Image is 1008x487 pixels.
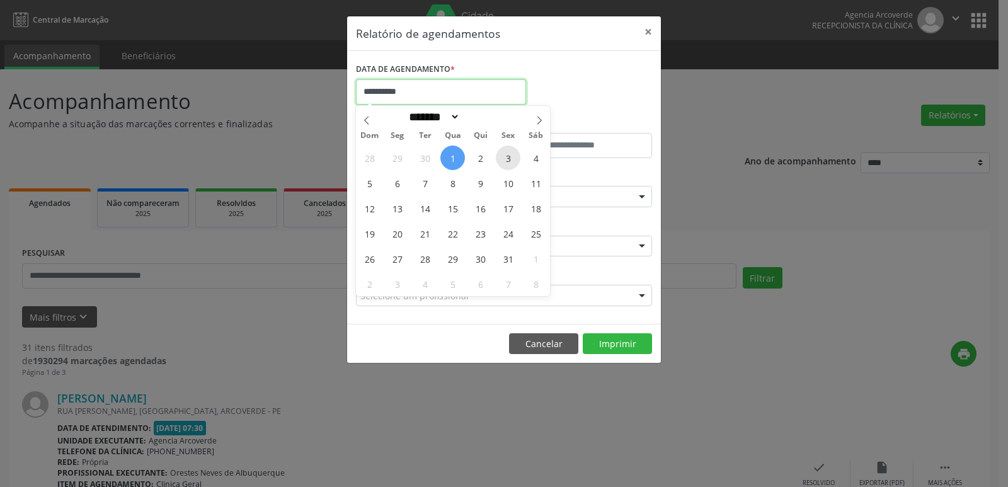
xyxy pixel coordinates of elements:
span: Novembro 2, 2025 [357,272,382,296]
label: DATA DE AGENDAMENTO [356,60,455,79]
span: Outubro 2, 2025 [468,146,493,170]
span: Outubro 23, 2025 [468,221,493,246]
span: Outubro 21, 2025 [413,221,437,246]
select: Month [404,110,460,123]
span: Outubro 3, 2025 [496,146,520,170]
span: Outubro 4, 2025 [524,146,548,170]
span: Outubro 20, 2025 [385,221,409,246]
span: Outubro 28, 2025 [413,246,437,271]
span: Outubro 6, 2025 [385,171,409,195]
span: Sex [495,132,522,140]
span: Sáb [522,132,550,140]
span: Outubro 18, 2025 [524,196,548,221]
span: Seg [384,132,411,140]
span: Outubro 29, 2025 [440,246,465,271]
span: Novembro 5, 2025 [440,272,465,296]
span: Setembro 29, 2025 [385,146,409,170]
span: Outubro 19, 2025 [357,221,382,246]
span: Outubro 5, 2025 [357,171,382,195]
span: Outubro 14, 2025 [413,196,437,221]
span: Qua [439,132,467,140]
span: Novembro 1, 2025 [524,246,548,271]
span: Ter [411,132,439,140]
span: Outubro 16, 2025 [468,196,493,221]
span: Outubro 15, 2025 [440,196,465,221]
button: Imprimir [583,333,652,355]
span: Novembro 4, 2025 [413,272,437,296]
span: Novembro 6, 2025 [468,272,493,296]
label: ATÉ [507,113,652,133]
span: Outubro 13, 2025 [385,196,409,221]
input: Year [460,110,501,123]
span: Dom [356,132,384,140]
span: Novembro 3, 2025 [385,272,409,296]
span: Outubro 24, 2025 [496,221,520,246]
span: Setembro 28, 2025 [357,146,382,170]
span: Outubro 30, 2025 [468,246,493,271]
span: Outubro 1, 2025 [440,146,465,170]
span: Outubro 31, 2025 [496,246,520,271]
span: Outubro 25, 2025 [524,221,548,246]
span: Selecione um profissional [360,289,469,302]
span: Qui [467,132,495,140]
span: Novembro 7, 2025 [496,272,520,296]
span: Novembro 8, 2025 [524,272,548,296]
span: Outubro 9, 2025 [468,171,493,195]
span: Setembro 30, 2025 [413,146,437,170]
span: Outubro 22, 2025 [440,221,465,246]
span: Outubro 26, 2025 [357,246,382,271]
h5: Relatório de agendamentos [356,25,500,42]
span: Outubro 12, 2025 [357,196,382,221]
span: Outubro 11, 2025 [524,171,548,195]
span: Outubro 7, 2025 [413,171,437,195]
span: Outubro 17, 2025 [496,196,520,221]
button: Cancelar [509,333,578,355]
span: Outubro 10, 2025 [496,171,520,195]
button: Close [636,16,661,47]
span: Outubro 8, 2025 [440,171,465,195]
span: Outubro 27, 2025 [385,246,409,271]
